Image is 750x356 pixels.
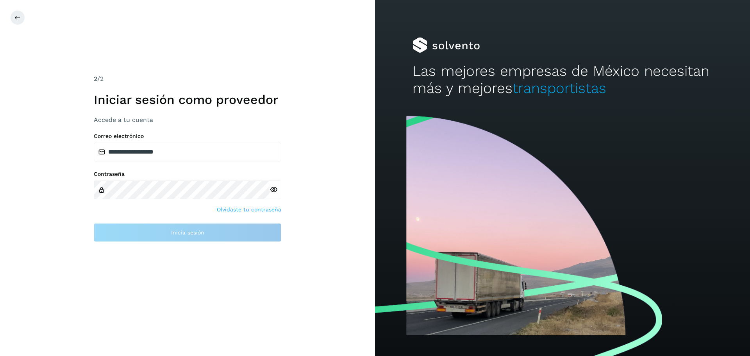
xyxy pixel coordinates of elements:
[94,133,281,140] label: Correo electrónico
[217,206,281,214] a: Olvidaste tu contraseña
[171,230,204,235] span: Inicia sesión
[128,251,247,282] iframe: reCAPTCHA
[94,223,281,242] button: Inicia sesión
[512,80,606,97] span: transportistas
[94,75,97,82] span: 2
[94,92,281,107] h1: Iniciar sesión como proveedor
[412,63,712,97] h2: Las mejores empresas de México necesitan más y mejores
[94,116,281,123] h3: Accede a tu cuenta
[94,171,281,177] label: Contraseña
[94,74,281,84] div: /2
